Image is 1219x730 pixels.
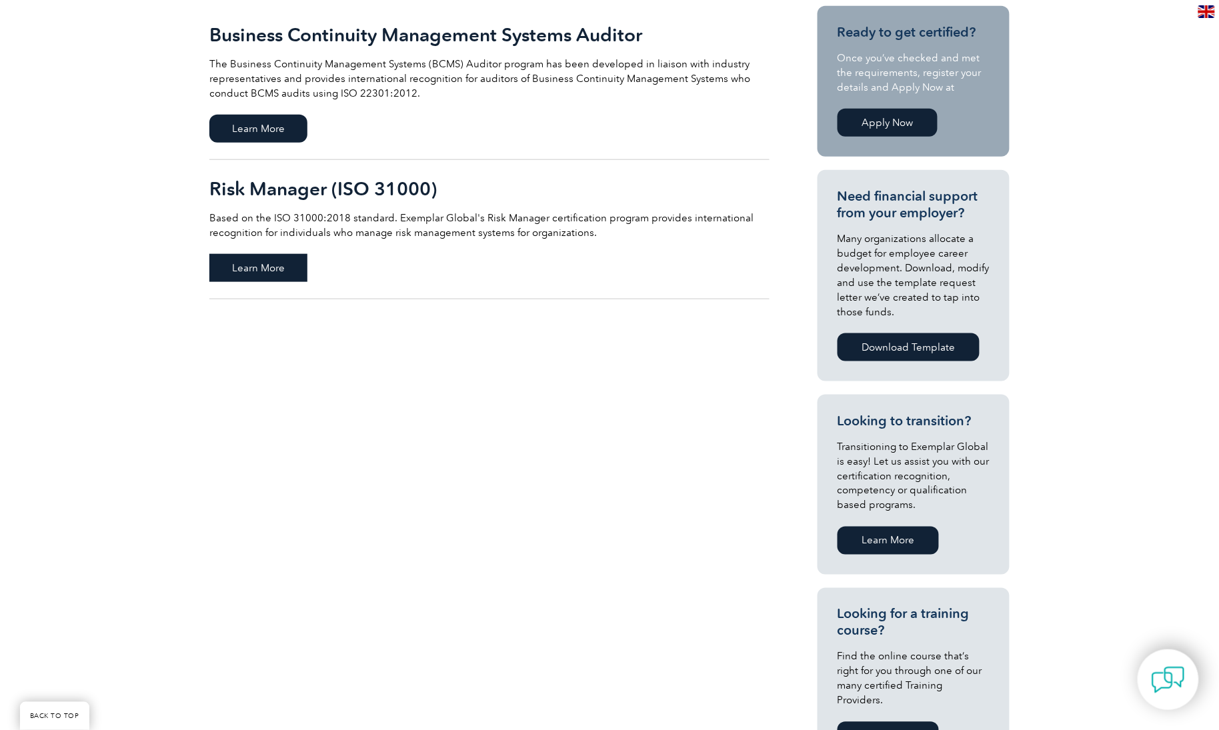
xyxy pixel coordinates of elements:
p: Once you’ve checked and met the requirements, register your details and Apply Now at [838,51,990,95]
h2: Risk Manager (ISO 31000) [209,178,770,199]
h3: Looking to transition? [838,413,990,429]
span: Learn More [209,254,307,282]
a: Apply Now [838,109,938,137]
a: Business Continuity Management Systems Auditor The Business Continuity Management Systems (BCMS) ... [209,6,770,160]
span: Learn More [209,115,307,143]
p: Find the online course that’s right for you through one of our many certified Training Providers. [838,649,990,708]
a: Download Template [838,333,980,361]
img: en [1198,5,1215,18]
p: Based on the ISO 31000:2018 standard. Exemplar Global's Risk Manager certification program provid... [209,211,770,240]
a: Risk Manager (ISO 31000) Based on the ISO 31000:2018 standard. Exemplar Global's Risk Manager cer... [209,160,770,299]
p: Many organizations allocate a budget for employee career development. Download, modify and use th... [838,231,990,319]
p: The Business Continuity Management Systems (BCMS) Auditor program has been developed in liaison w... [209,57,770,101]
p: Transitioning to Exemplar Global is easy! Let us assist you with our certification recognition, c... [838,439,990,513]
h3: Ready to get certified? [838,24,990,41]
h2: Business Continuity Management Systems Auditor [209,24,770,45]
a: Learn More [838,527,939,555]
a: BACK TO TOP [20,702,89,730]
h3: Need financial support from your employer? [838,188,990,221]
img: contact-chat.png [1152,663,1185,697]
h3: Looking for a training course? [838,606,990,639]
